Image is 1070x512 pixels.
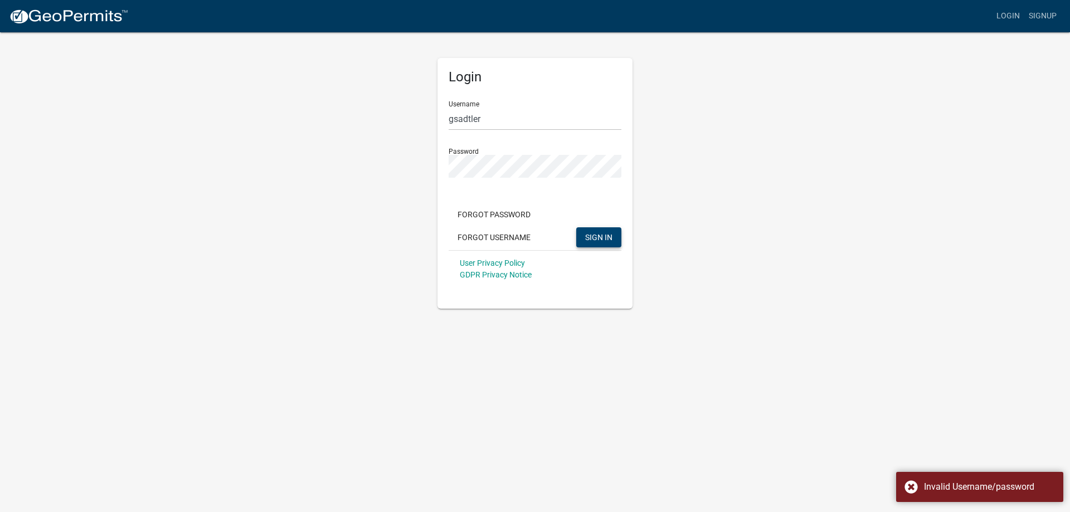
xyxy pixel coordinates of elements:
a: Signup [1024,6,1061,27]
div: Invalid Username/password [924,480,1055,494]
a: Login [992,6,1024,27]
h5: Login [449,69,621,85]
button: SIGN IN [576,227,621,247]
button: Forgot Password [449,204,539,225]
span: SIGN IN [585,232,612,241]
a: GDPR Privacy Notice [460,270,532,279]
button: Forgot Username [449,227,539,247]
a: User Privacy Policy [460,259,525,267]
